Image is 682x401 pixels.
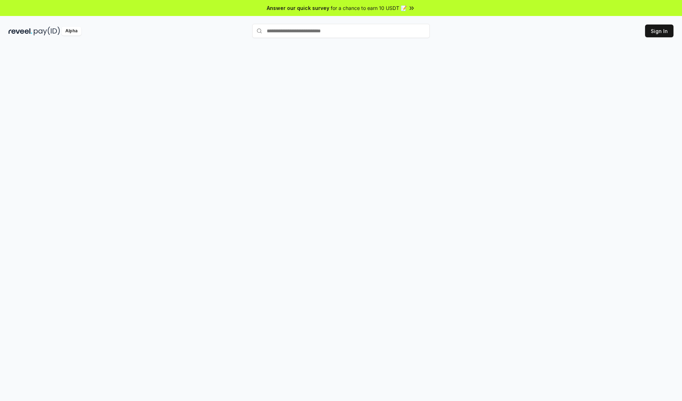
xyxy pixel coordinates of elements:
img: reveel_dark [9,27,32,36]
span: Answer our quick survey [267,4,329,12]
img: pay_id [34,27,60,36]
div: Alpha [61,27,81,36]
span: for a chance to earn 10 USDT 📝 [331,4,407,12]
button: Sign In [645,25,673,37]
